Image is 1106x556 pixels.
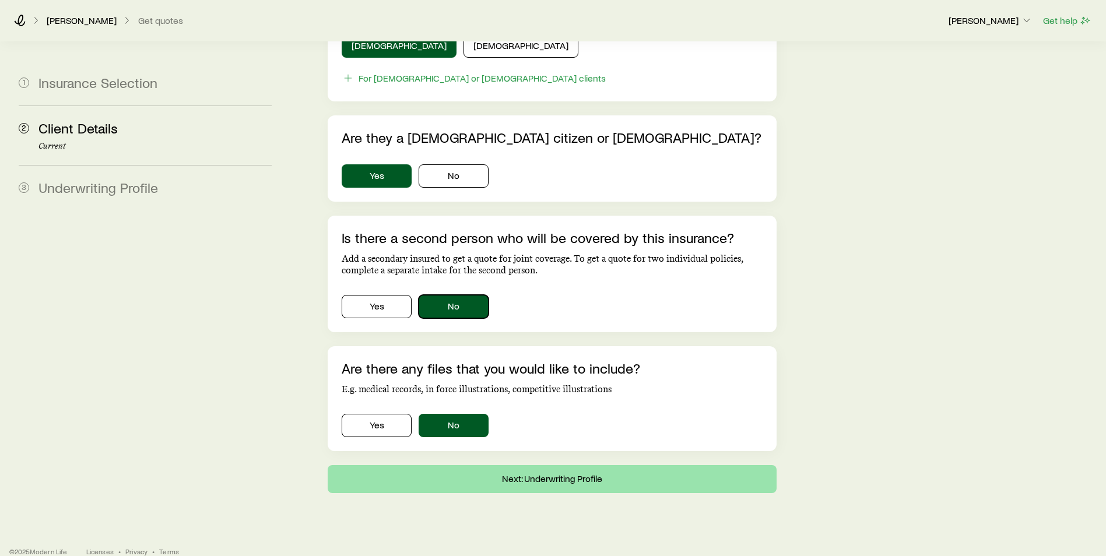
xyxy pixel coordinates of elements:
[359,72,606,84] div: For [DEMOGRAPHIC_DATA] or [DEMOGRAPHIC_DATA] clients
[342,253,763,276] p: Add a secondary insured to get a quote for joint coverage. To get a quote for two individual poli...
[948,14,1033,28] button: [PERSON_NAME]
[19,78,29,88] span: 1
[47,15,117,26] p: [PERSON_NAME]
[342,34,457,58] button: [DEMOGRAPHIC_DATA]
[19,123,29,133] span: 2
[949,15,1033,26] p: [PERSON_NAME]
[342,230,763,246] p: Is there a second person who will be covered by this insurance?
[342,383,763,395] p: E.g. medical records, in force illustrations, competitive illustrations
[118,547,121,556] span: •
[38,74,157,91] span: Insurance Selection
[328,465,777,493] button: Next: Underwriting Profile
[138,15,184,26] button: Get quotes
[19,182,29,193] span: 3
[86,547,114,556] a: Licenses
[464,34,578,58] button: [DEMOGRAPHIC_DATA]
[342,414,412,437] button: Yes
[1042,14,1092,27] button: Get help
[9,547,68,556] p: © 2025 Modern Life
[419,295,489,318] button: No
[342,360,763,376] p: Are there any files that you would like to include?
[342,72,606,85] button: For [DEMOGRAPHIC_DATA] or [DEMOGRAPHIC_DATA] clients
[152,547,155,556] span: •
[342,164,412,188] button: Yes
[342,295,412,318] button: Yes
[419,164,489,188] button: No
[38,119,118,136] span: Client Details
[125,547,148,556] a: Privacy
[38,142,272,151] p: Current
[419,414,489,437] button: No
[342,129,763,146] p: Are they a [DEMOGRAPHIC_DATA] citizen or [DEMOGRAPHIC_DATA]?
[159,547,179,556] a: Terms
[38,179,158,196] span: Underwriting Profile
